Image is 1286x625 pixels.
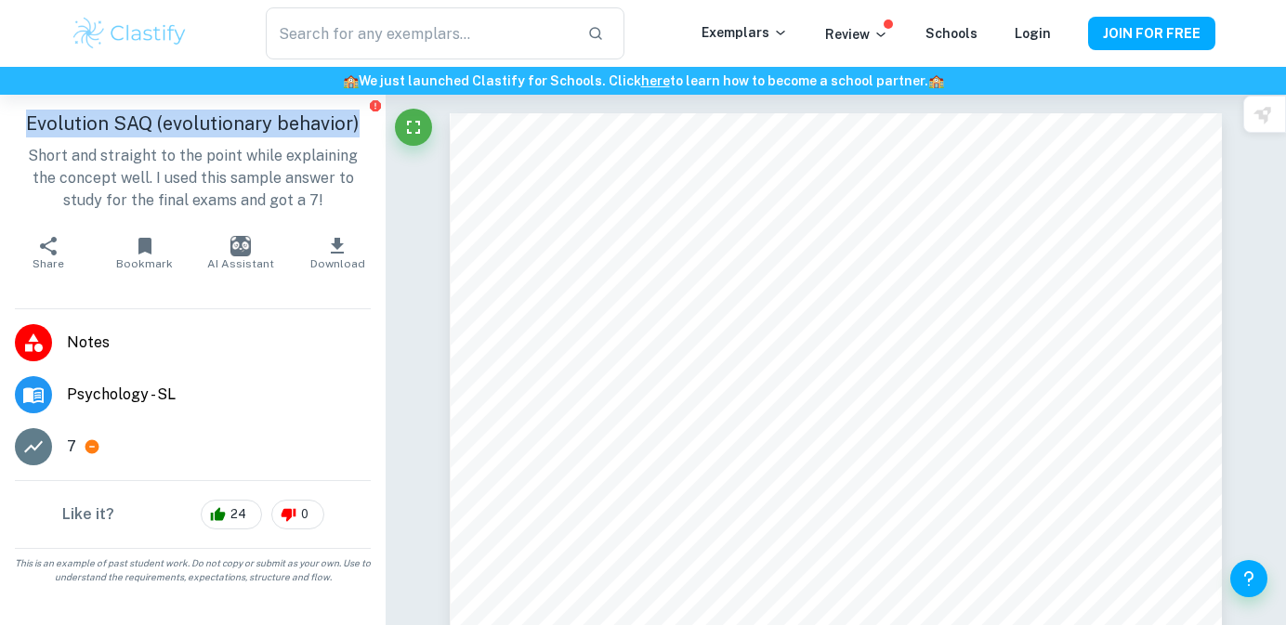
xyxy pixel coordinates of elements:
p: 7 [67,436,76,458]
h6: We just launched Clastify for Schools. Click to learn how to become a school partner. [4,71,1282,91]
p: Exemplars [702,22,788,43]
div: 24 [201,500,262,529]
h1: Evolution SAQ (evolutionary behavior) [15,110,371,137]
span: Share [33,257,64,270]
button: Download [289,227,386,279]
button: Report issue [368,98,382,112]
span: Notes [67,332,371,354]
span: Download [310,257,365,270]
span: AI Assistant [207,257,274,270]
span: 24 [220,505,256,524]
span: This is an example of past student work. Do not copy or submit as your own. Use to understand the... [7,556,378,584]
button: Fullscreen [395,109,432,146]
input: Search for any exemplars... [266,7,572,59]
span: Bookmark [116,257,173,270]
button: Help and Feedback [1230,560,1267,597]
div: 0 [271,500,324,529]
p: Review [825,24,888,45]
span: Psychology - SL [67,384,371,406]
span: 🏫 [343,73,359,88]
button: JOIN FOR FREE [1088,17,1215,50]
h6: Like it? [62,503,114,526]
button: AI Assistant [193,227,290,279]
img: AI Assistant [230,236,251,256]
a: here [641,73,670,88]
button: Bookmark [97,227,193,279]
span: 0 [291,505,319,524]
span: 🏫 [928,73,944,88]
p: Short and straight to the point while explaining the concept well. I used this sample answer to s... [15,145,371,212]
a: Schools [925,26,978,41]
img: Clastify logo [71,15,189,52]
a: Login [1015,26,1051,41]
